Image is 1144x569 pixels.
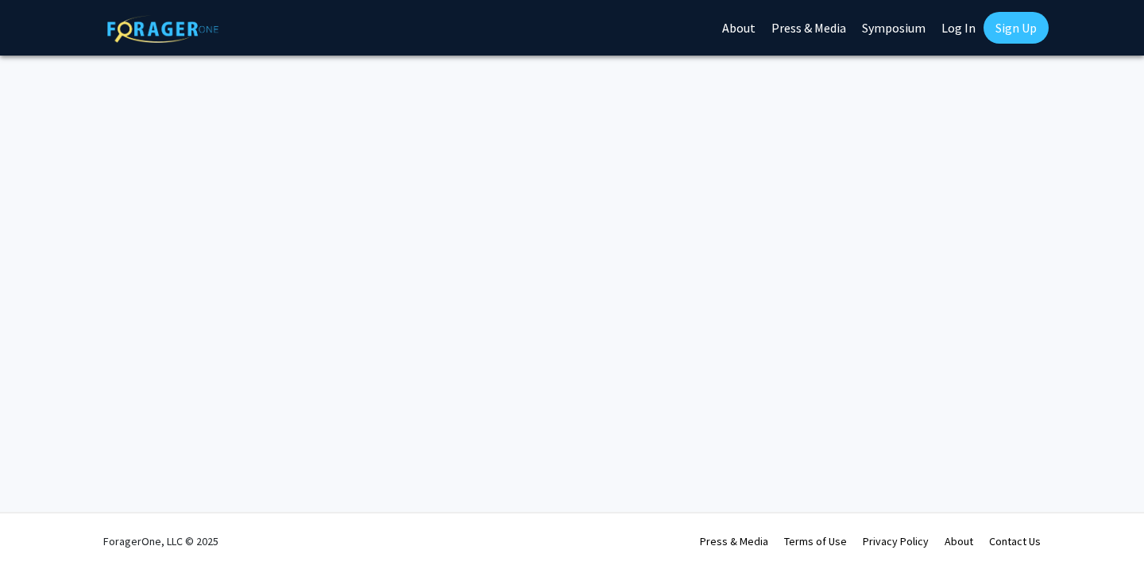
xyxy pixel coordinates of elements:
a: Press & Media [700,534,768,548]
a: About [945,534,973,548]
a: Terms of Use [784,534,847,548]
div: ForagerOne, LLC © 2025 [103,513,218,569]
img: ForagerOne Logo [107,15,218,43]
a: Contact Us [989,534,1041,548]
a: Sign Up [984,12,1049,44]
a: Privacy Policy [863,534,929,548]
